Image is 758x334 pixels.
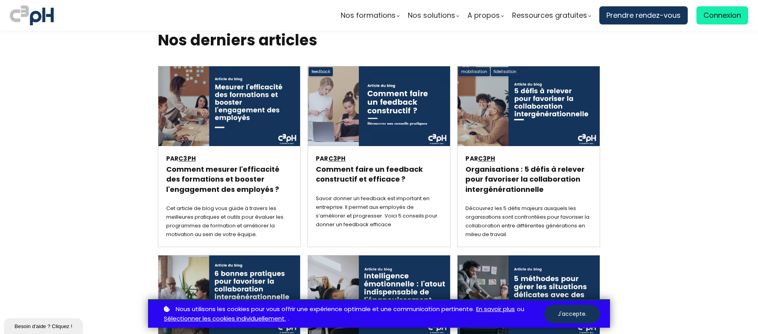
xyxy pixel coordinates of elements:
[166,204,292,239] div: Cet article de blog vous guide à travers les meilleures pratiques et outils pour évaluer les prog...
[696,6,748,24] a: Connexion
[10,4,54,27] img: logo C3PH
[158,146,300,247] a: parC3pH Comment mesurer l'efficacité des formations et booster l'engagement des employés ? Cet ar...
[308,146,450,237] a: feedback parC3pH Comment faire un feedback constructif et efficace ? Savoir donner un feedback es...
[465,204,591,239] div: Découvrez les 5 défis majeurs auxquels les organisations sont confrontées pour favoriser la colla...
[341,9,396,21] span: Nos formations
[162,304,544,324] p: ou .
[316,154,442,163] div: par
[4,317,84,334] iframe: chat widget
[491,67,519,76] div: fidelisation
[478,154,495,163] span: C3pH
[599,6,688,24] a: Prendre rendez-vous
[309,67,333,76] div: feedback
[176,304,474,314] span: Nous utilisons les cookies pour vous offrir une expérience optimale et une communication pertinente.
[166,154,292,163] div: par
[512,9,587,21] span: Ressources gratuites
[166,164,292,194] h3: Comment mesurer l'efficacité des formations et booster l'engagement des employés ?
[467,9,500,21] span: A propos
[158,30,600,50] h2: Nos derniers articles
[408,9,455,21] span: Nos solutions
[316,164,442,184] h3: Comment faire un feedback constructif et efficace ?
[458,67,490,76] div: mobilisation
[164,314,286,324] a: Sélectionner les cookies individuellement.
[704,9,741,21] span: Connexion
[465,164,591,194] h3: Organisations : 5 défis à relever pour favoriser la collaboration intergénérationnelle
[316,194,442,229] div: Savoir donner un feedback est important en entreprise. Il permet aux employés de s’améliorer et p...
[544,305,600,323] button: J'accepte.
[458,146,599,247] a: mobilisation fidelisation parC3pH Organisations : 5 défis à relever pour favoriser la collaborati...
[476,304,515,314] a: En savoir plus
[606,9,681,21] span: Prendre rendez-vous
[178,154,195,163] span: C3pH
[328,154,345,163] span: C3pH
[465,154,591,163] div: par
